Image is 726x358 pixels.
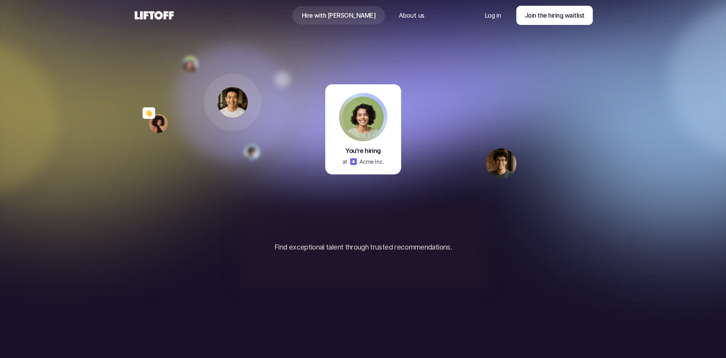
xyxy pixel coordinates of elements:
a: Nav Link [389,6,433,25]
p: Acme Inc. [359,157,384,166]
span: e [443,206,455,233]
p: You’re hiring [345,146,381,155]
p: Join the hiring waitlist [524,11,584,20]
span: o [413,206,426,233]
span: h [338,206,352,233]
p: at [342,157,347,166]
span: i [352,206,359,233]
span: y [464,206,477,233]
span: t [299,206,308,233]
a: Nav Link [475,6,510,25]
span: t [426,206,435,233]
a: Join the hiring waitlist [516,6,593,25]
a: Nav Link [292,6,385,25]
p: Find exceptional talent through trusted recommendations. [239,242,488,252]
span: g [389,206,403,233]
p: About us [398,11,424,20]
span: h [308,206,322,233]
p: 👋 [145,108,152,118]
span: r [359,206,368,233]
span: W [249,206,274,233]
span: r [454,206,464,233]
p: Join the hiring waitlist [333,269,393,279]
span: l [407,206,413,233]
span: n [375,206,389,233]
a: Join the hiring waitlist [319,262,406,286]
span: t [435,206,443,233]
p: 👋 [575,142,583,151]
span: i [368,206,375,233]
span: e [322,206,333,233]
span: i [274,206,281,233]
p: Log in [485,11,501,20]
span: n [281,206,295,233]
p: Hire with [PERSON_NAME] [302,11,375,20]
